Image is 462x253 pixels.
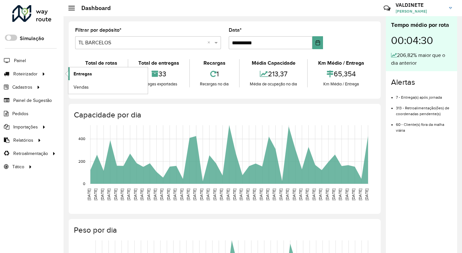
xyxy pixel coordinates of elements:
div: 1 [191,67,237,81]
text: [DATE] [325,189,329,200]
div: Média de ocupação no dia [241,81,306,87]
div: 206,82% maior que o dia anterior [391,51,452,67]
span: Retroalimentação [13,150,48,157]
text: 400 [78,137,85,141]
span: Clear all [207,39,213,47]
text: [DATE] [120,189,124,200]
text: [DATE] [351,189,355,200]
button: Choose Date [312,36,323,49]
span: Entregas [74,71,92,77]
text: [DATE] [265,189,270,200]
text: [DATE] [113,189,118,200]
div: Recargas no dia [191,81,237,87]
a: Entregas [68,67,148,80]
text: [DATE] [87,189,91,200]
text: [DATE] [126,189,131,200]
text: [DATE] [298,189,303,200]
div: Recargas [191,59,237,67]
div: 00:04:30 [391,29,452,51]
h4: Capacidade por dia [74,110,374,120]
text: [DATE] [213,189,217,200]
span: Pedidos [12,110,29,117]
a: Vendas [68,81,148,93]
li: 313 - Retroalimentação(ões) de coordenadas pendente(s) [396,100,452,117]
text: [DATE] [285,189,289,200]
div: Média Capacidade [241,59,306,67]
text: 200 [78,159,85,163]
text: [DATE] [312,189,316,200]
label: Data [229,26,242,34]
div: Tempo médio por rota [391,21,452,29]
h4: Peso por dia [74,225,374,235]
div: Km Médio / Entrega [309,81,373,87]
a: Contato Rápido [380,1,394,15]
div: Total de rotas [77,59,126,67]
text: [DATE] [173,189,177,200]
text: [DATE] [318,189,322,200]
text: [DATE] [364,189,369,200]
div: Km Médio / Entrega [309,59,373,67]
span: Painel [14,57,26,64]
text: [DATE] [279,189,283,200]
label: Simulação [20,35,44,42]
li: 60 - Cliente(s) fora da malha viária [396,117,452,133]
text: [DATE] [232,189,237,200]
span: [PERSON_NAME] [396,8,444,14]
span: Painel de Sugestão [13,97,52,104]
text: [DATE] [345,189,349,200]
span: Roteirizador [13,71,38,77]
text: [DATE] [93,189,98,200]
text: [DATE] [358,189,362,200]
text: [DATE] [199,189,203,200]
text: [DATE] [140,189,144,200]
text: [DATE] [107,189,111,200]
span: Relatórios [13,137,33,144]
div: 213,37 [241,67,306,81]
text: [DATE] [192,189,197,200]
text: [DATE] [239,189,243,200]
h2: Dashboard [75,5,111,12]
text: [DATE] [246,189,250,200]
text: [DATE] [133,189,137,200]
text: [DATE] [338,189,342,200]
text: [DATE] [252,189,256,200]
text: 0 [83,181,85,186]
text: [DATE] [226,189,230,200]
span: Importações [13,124,38,130]
div: Entregas exportadas [130,81,188,87]
span: Cadastros [12,84,32,91]
text: [DATE] [186,189,190,200]
text: [DATE] [206,189,210,200]
text: [DATE] [153,189,157,200]
text: [DATE] [259,189,263,200]
h4: Alertas [391,78,452,87]
text: [DATE] [159,189,164,200]
li: 7 - Entrega(s) após jornada [396,90,452,100]
div: Total de entregas [130,59,188,67]
text: [DATE] [179,189,184,200]
text: [DATE] [219,189,223,200]
text: [DATE] [146,189,151,200]
text: [DATE] [292,189,296,200]
text: [DATE] [272,189,276,200]
text: [DATE] [166,189,170,200]
span: Tático [12,163,24,170]
h3: VALDINETE [396,2,444,8]
div: 65,354 [309,67,373,81]
div: 33 [130,67,188,81]
label: Filtrar por depósito [75,26,121,34]
text: [DATE] [305,189,309,200]
span: Vendas [74,84,89,91]
text: [DATE] [331,189,336,200]
text: [DATE] [100,189,104,200]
